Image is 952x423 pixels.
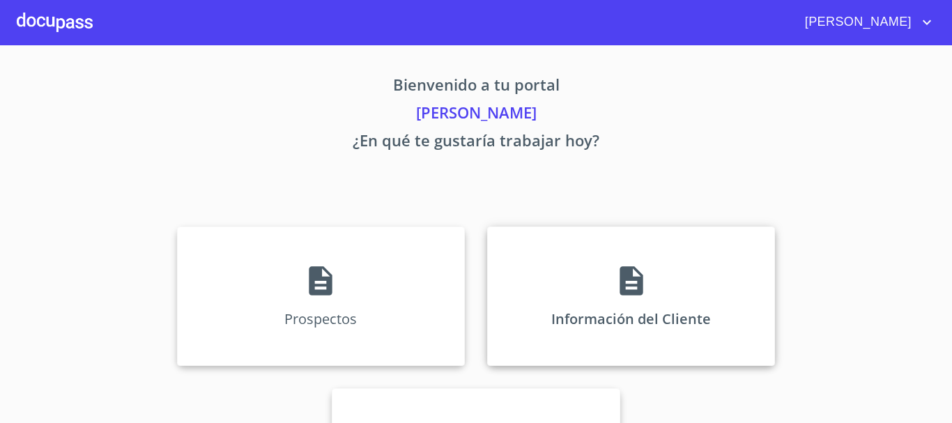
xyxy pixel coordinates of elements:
button: account of current user [794,11,935,33]
p: Información del Cliente [551,309,711,328]
span: [PERSON_NAME] [794,11,919,33]
p: Prospectos [284,309,357,328]
p: Bienvenido a tu portal [47,73,905,101]
p: ¿En qué te gustaría trabajar hoy? [47,129,905,157]
p: [PERSON_NAME] [47,101,905,129]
